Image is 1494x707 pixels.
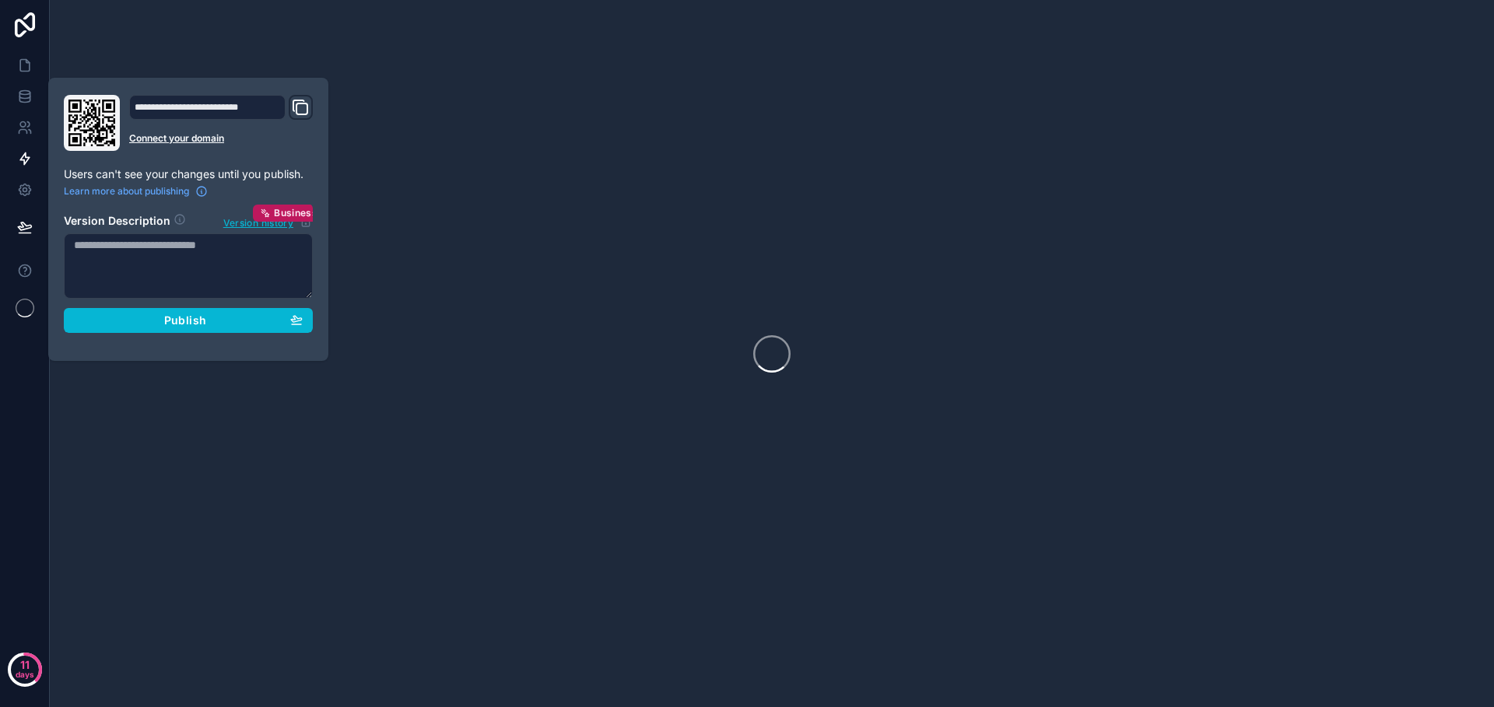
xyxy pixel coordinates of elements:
p: days [16,663,34,685]
span: Publish [164,313,206,327]
a: Connect your domain [129,132,313,145]
span: Learn more about publishing [64,185,189,198]
button: Publish [64,308,313,333]
button: Version historyBusiness [223,213,313,230]
span: Business [274,207,317,219]
h2: Version Description [64,213,170,230]
span: Version history [223,214,293,229]
div: Domain and Custom Link [129,95,313,151]
a: Learn more about publishing [64,185,208,198]
p: Users can't see your changes until you publish. [64,166,313,182]
p: 11 [20,657,30,673]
